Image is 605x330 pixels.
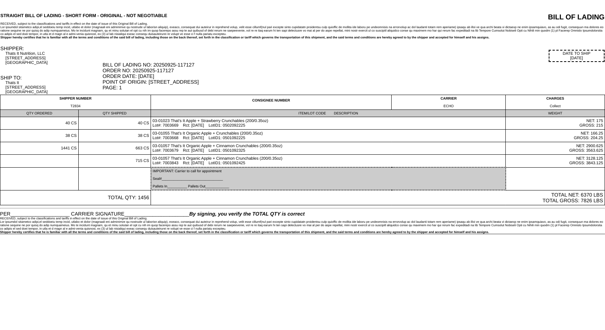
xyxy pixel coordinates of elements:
[151,190,605,205] td: TOTAL NET: 6370 LBS TOTAL GROSS: 7826 LBS
[151,167,506,190] td: IMPORTANT: Carrier to call for appointment Seal#_______________________________ Pallets In_______...
[0,36,605,39] div: Shipper hereby certifies that he is familiar with all the terms and conditions of the said bill o...
[151,142,506,155] td: 03-01057 That's It Organic Apple + Cinnamon Crunchables (200/0.35oz) Lot#: 7003679 Rct: [DATE] Lo...
[78,110,151,117] td: QTY SHIPPED
[151,95,392,110] td: CONSIGNEE NUMBER
[506,95,605,110] td: CHARGES
[392,95,506,110] td: CARRIER
[506,117,605,130] td: NET: 175 GROSS: 215
[507,104,603,108] div: Collect
[0,95,151,110] td: SHIPPER NUMBER
[549,50,605,62] div: DATE TO SHIP [DATE]
[151,155,506,168] td: 03-01057 That's It Organic Apple + Cinnamon Crunchables (200/0.35oz) Lot#: 7003843 Rct: [DATE] Lo...
[0,142,79,155] td: 1441 CS
[151,117,506,130] td: 03-01023 That's It Apple + Strawberry Crunchables (200/0.35oz) Lot#: 7003669 Rct: [DATE] LotID1: ...
[506,130,605,142] td: NET: 166.25 GROSS: 204.25
[5,51,102,65] div: Thats It Nutrition, LLC [STREET_ADDRESS] [GEOGRAPHIC_DATA]
[393,104,504,108] div: ECHO
[0,190,151,205] td: TOTAL QTY: 1456
[5,81,102,94] div: Thats It [STREET_ADDRESS] [GEOGRAPHIC_DATA]
[151,130,506,142] td: 03-01055 That's It Organic Apple + Crunchables (200/0.35oz) Lot#: 7003668 Rct: [DATE] LotID1: 050...
[78,130,151,142] td: 38 CS
[189,211,305,217] span: By signing, you verify the TOTAL QTY is correct
[151,110,506,117] td: ITEM/LOT CODE DESCRIPTION
[0,130,79,142] td: 38 CS
[78,155,151,168] td: 715 CS
[103,62,605,90] div: BILL OF LADING NO: 20250925-117127 ORDER NO: 20250925-117127 ORDER DATE: [DATE] POINT OF ORIGIN: ...
[0,110,79,117] td: QTY ORDERED
[0,117,79,130] td: 40 CS
[506,110,605,117] td: WEIGHT
[506,155,605,168] td: NET: 3128.125 GROSS: 3843.125
[0,75,102,81] div: SHIP TO:
[78,117,151,130] td: 40 CS
[506,142,605,155] td: NET: 2900.625 GROSS: 3563.625
[78,142,151,155] td: 663 CS
[443,13,605,21] div: BILL OF LADING
[2,104,149,108] div: T2834
[0,46,102,51] div: SHIPPER:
